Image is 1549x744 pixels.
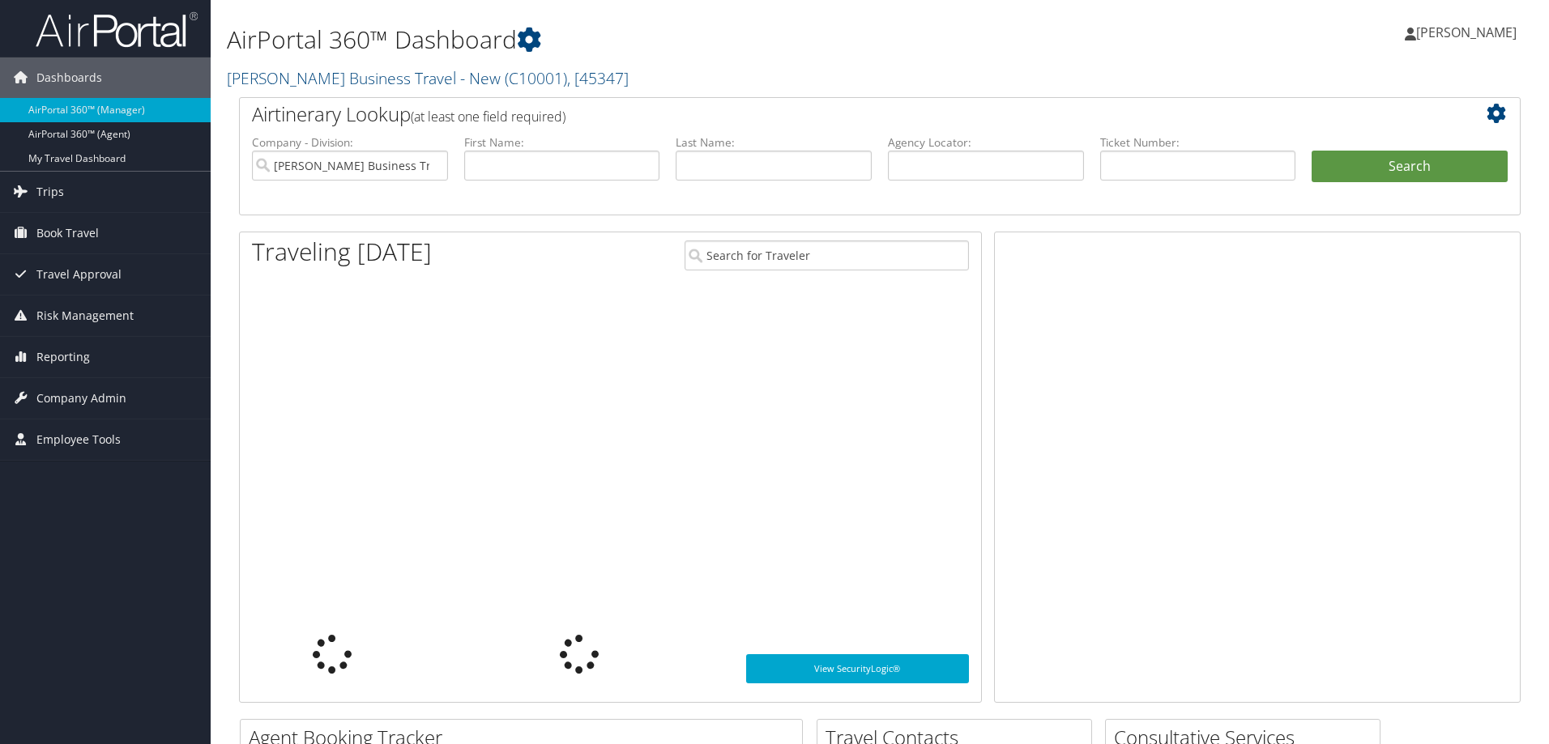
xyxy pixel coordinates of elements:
span: Dashboards [36,57,102,98]
span: , [ 45347 ] [567,67,629,89]
img: airportal-logo.png [36,11,198,49]
span: Travel Approval [36,254,122,295]
label: Company - Division: [252,134,448,151]
a: [PERSON_NAME] Business Travel - New [227,67,629,89]
label: Agency Locator: [888,134,1084,151]
input: Search for Traveler [685,240,969,270]
label: First Name: [464,134,660,151]
span: Employee Tools [36,419,121,460]
span: (at least one field required) [411,108,565,125]
h1: Traveling [DATE] [252,235,432,269]
h2: Airtinerary Lookup [252,100,1401,128]
label: Ticket Number: [1100,134,1296,151]
label: Last Name: [676,134,872,151]
span: Book Travel [36,213,99,253]
span: Risk Management [36,295,134,336]
span: Reporting [36,337,90,377]
a: [PERSON_NAME] [1405,8,1533,57]
span: ( C10001 ) [505,67,567,89]
span: [PERSON_NAME] [1416,23,1517,41]
button: Search [1312,151,1508,183]
span: Trips [36,172,64,212]
h1: AirPortal 360™ Dashboard [227,23,1098,57]
a: View SecurityLogic® [746,654,969,683]
span: Company Admin [36,378,126,419]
